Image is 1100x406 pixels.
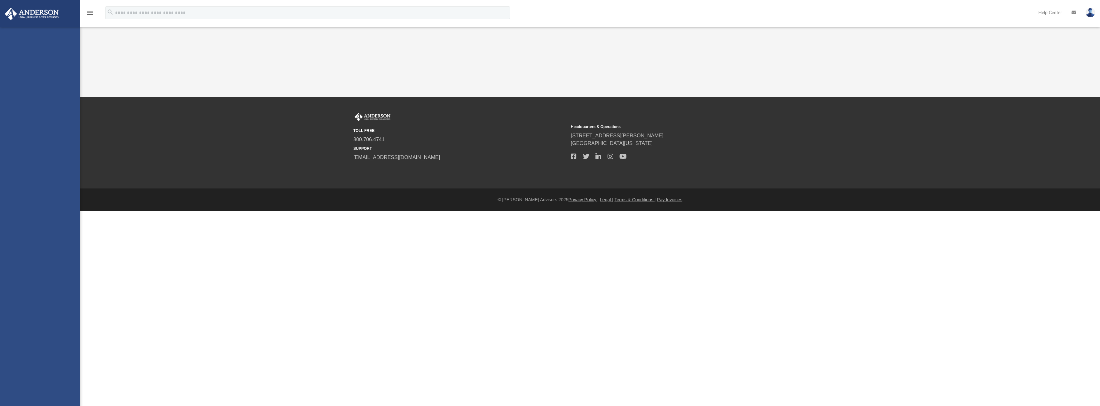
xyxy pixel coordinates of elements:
a: Privacy Policy | [569,197,599,202]
a: [GEOGRAPHIC_DATA][US_STATE] [571,141,653,146]
div: © [PERSON_NAME] Advisors 2025 [80,196,1100,203]
a: Legal | [600,197,613,202]
a: 800.706.4741 [353,137,385,142]
a: menu [86,12,94,17]
small: Headquarters & Operations [571,124,784,130]
small: SUPPORT [353,146,566,151]
i: search [107,9,114,16]
a: [EMAIL_ADDRESS][DOMAIN_NAME] [353,155,440,160]
small: TOLL FREE [353,128,566,134]
a: [STREET_ADDRESS][PERSON_NAME] [571,133,664,138]
a: Terms & Conditions | [615,197,656,202]
img: Anderson Advisors Platinum Portal [353,113,392,121]
img: Anderson Advisors Platinum Portal [3,8,61,20]
a: Pay Invoices [657,197,682,202]
img: User Pic [1086,8,1095,17]
i: menu [86,9,94,17]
